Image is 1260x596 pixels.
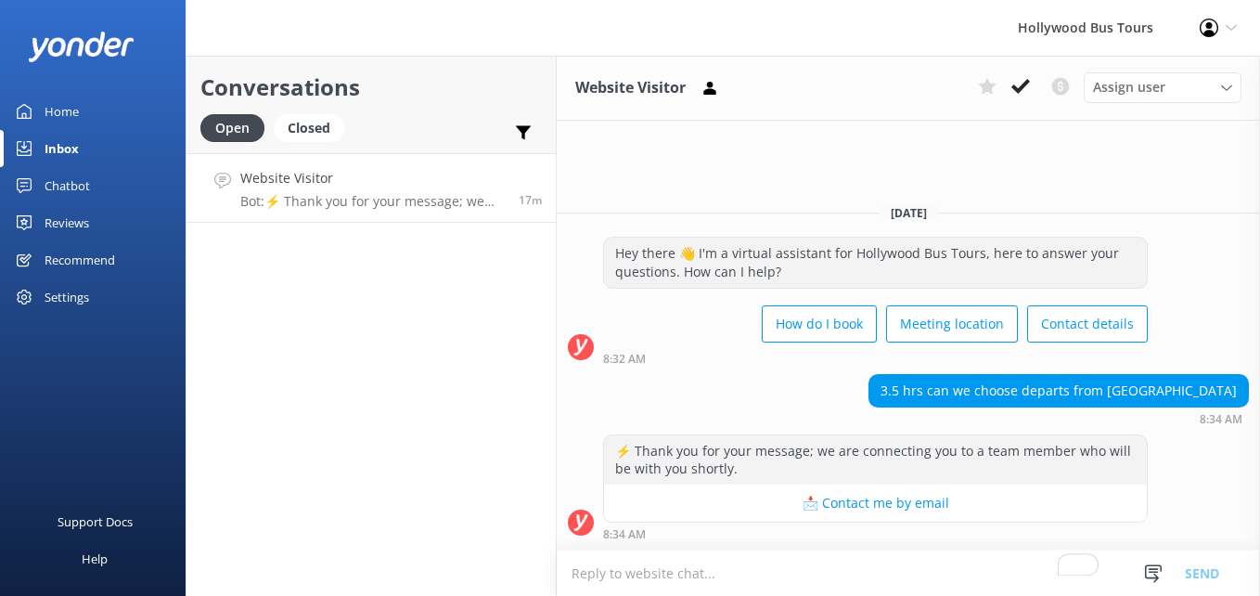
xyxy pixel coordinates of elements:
strong: 8:34 AM [603,529,646,540]
div: Home [45,93,79,130]
div: Sep 30 2025 08:34am (UTC -07:00) America/Tijuana [603,527,1148,540]
span: [DATE] [880,205,938,221]
a: Website VisitorBot:⚡ Thank you for your message; we are connecting you to a team member who will ... [186,153,556,223]
h3: Website Visitor [575,76,686,100]
textarea: To enrich screen reader interactions, please activate Accessibility in Grammarly extension settings [557,551,1260,596]
p: Bot: ⚡ Thank you for your message; we are connecting you to a team member who will be with you sh... [240,193,505,210]
div: Hey there 👋 I'm a virtual assistant for Hollywood Bus Tours, here to answer your questions. How c... [604,238,1147,287]
div: Chatbot [45,167,90,204]
div: Help [82,540,108,577]
div: Inbox [45,130,79,167]
span: Sep 30 2025 08:34am (UTC -07:00) America/Tijuana [519,192,542,208]
div: ⚡ Thank you for your message; we are connecting you to a team member who will be with you shortly. [604,435,1147,485]
div: Sep 30 2025 08:34am (UTC -07:00) America/Tijuana [868,412,1249,425]
div: Reviews [45,204,89,241]
div: 3.5 hrs can we choose departs from [GEOGRAPHIC_DATA] [869,375,1248,407]
a: Open [200,117,274,137]
div: Assign User [1084,72,1241,102]
div: Recommend [45,241,115,279]
button: Meeting location [886,305,1018,343]
h4: Website Visitor [240,168,505,188]
div: Support Docs [58,503,133,540]
div: Open [200,114,264,142]
a: Closed [274,117,354,137]
img: yonder-white-logo.png [28,32,135,62]
strong: 8:34 AM [1200,414,1242,425]
strong: 8:32 AM [603,354,646,365]
button: 📩 Contact me by email [604,485,1147,522]
h2: Conversations [200,70,542,105]
span: Assign user [1093,77,1165,97]
div: Closed [274,114,344,142]
div: Settings [45,279,89,316]
button: Contact details [1027,305,1148,343]
button: How do I book [762,305,877,343]
div: Sep 30 2025 08:32am (UTC -07:00) America/Tijuana [603,352,1148,365]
